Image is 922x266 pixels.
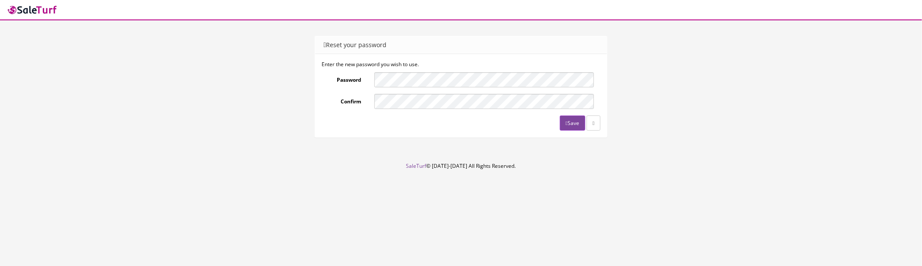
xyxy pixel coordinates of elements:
a: SaleTurf [406,162,427,170]
h1: Reset your password [324,42,599,48]
label: Password [322,72,368,84]
button: Save [560,115,585,131]
img: SaleTurf [6,4,58,16]
p: Enter the new password you wish to use. [322,61,601,68]
label: Confirm [322,94,368,106]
